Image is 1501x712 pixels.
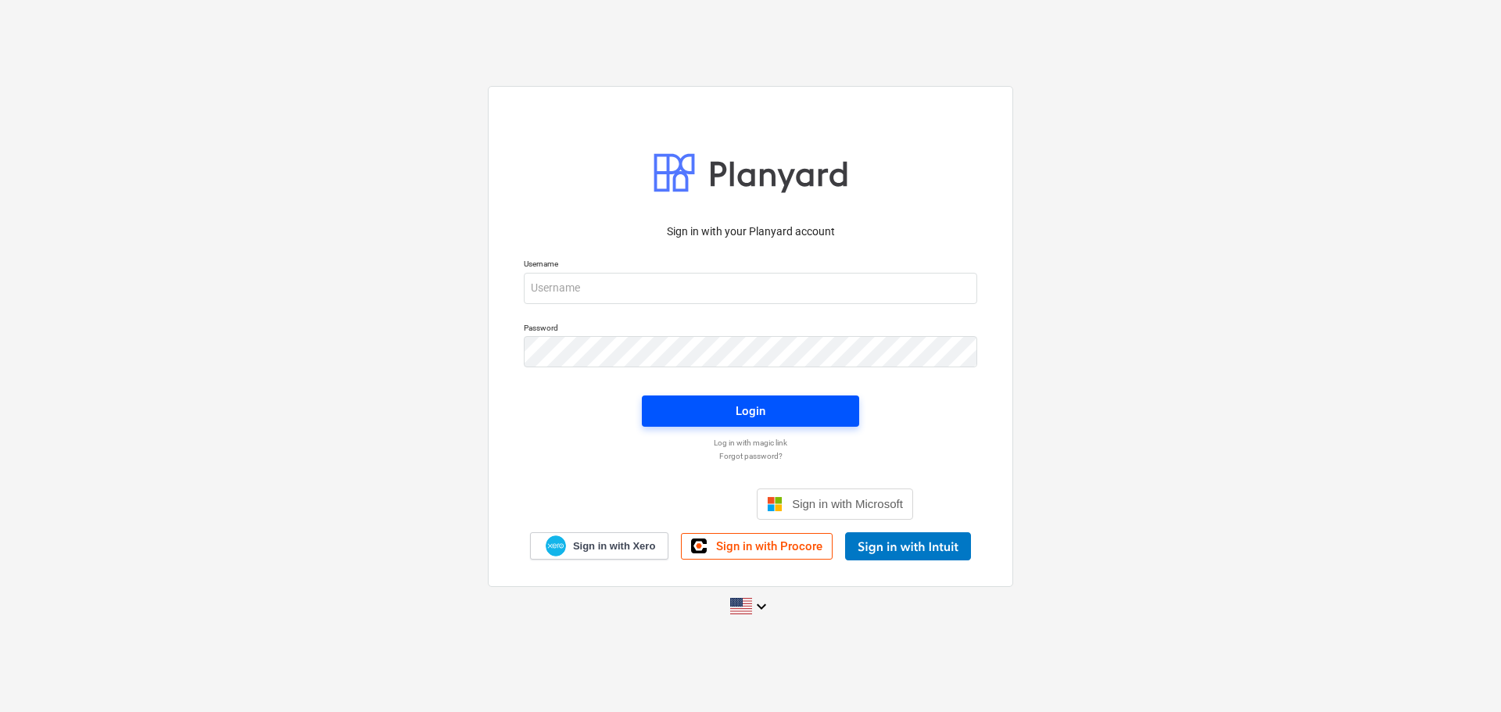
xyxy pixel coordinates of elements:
[524,273,977,304] input: Username
[516,438,985,448] a: Log in with magic link
[716,539,822,553] span: Sign in with Procore
[524,259,977,272] p: Username
[524,323,977,336] p: Password
[642,395,859,427] button: Login
[516,451,985,461] a: Forgot password?
[530,532,669,560] a: Sign in with Xero
[573,539,655,553] span: Sign in with Xero
[752,597,771,616] i: keyboard_arrow_down
[767,496,783,512] img: Microsoft logo
[792,497,903,510] span: Sign in with Microsoft
[736,401,765,421] div: Login
[524,224,977,240] p: Sign in with your Planyard account
[546,535,566,556] img: Xero logo
[681,533,833,560] a: Sign in with Procore
[580,487,752,521] iframe: Sign in with Google Button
